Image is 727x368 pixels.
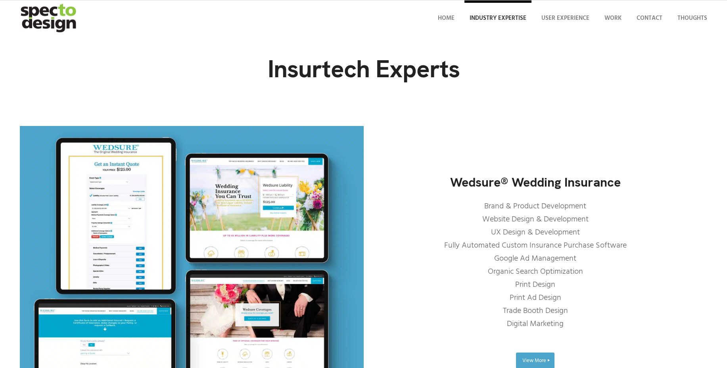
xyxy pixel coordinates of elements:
p: Brand & Product Development Website Design & Development UX Design & Development Fully Automated ... [364,200,708,331]
a: Work [599,0,627,36]
span: Thoughts [677,13,707,23]
span: Work [604,13,621,23]
h3: Wedsure® Wedding Insurance [364,175,708,189]
a: User Experience [536,0,595,36]
span: Industry Expertise [470,13,526,23]
a: Contact [631,0,668,36]
img: specto-logo-2020 [15,0,84,36]
h1: Insurtech Experts [20,55,707,82]
span: User Experience [541,13,589,23]
a: Home [433,0,460,36]
a: Thoughts [672,0,712,36]
span: Home [438,13,455,23]
span: View More [522,357,546,365]
span: Contact [637,13,662,23]
a: Industry Expertise [464,0,531,36]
